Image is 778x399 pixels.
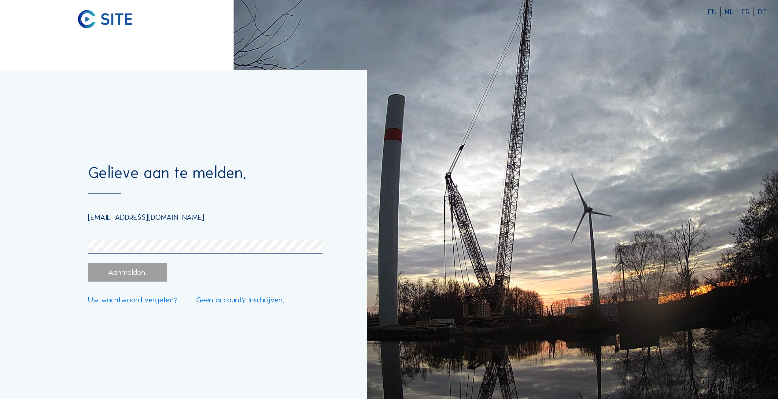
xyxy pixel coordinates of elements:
div: DE [758,8,766,16]
div: EN [708,8,721,16]
a: Uw wachtwoord vergeten? [88,296,178,304]
div: NL [725,8,738,16]
div: Aanmelden. [88,263,168,282]
a: Geen account? Inschrijven. [196,296,284,304]
img: C-SITE logo [78,10,132,28]
input: E-mail [88,212,323,222]
div: FR [742,8,754,16]
div: Gelieve aan te melden. [88,165,323,194]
